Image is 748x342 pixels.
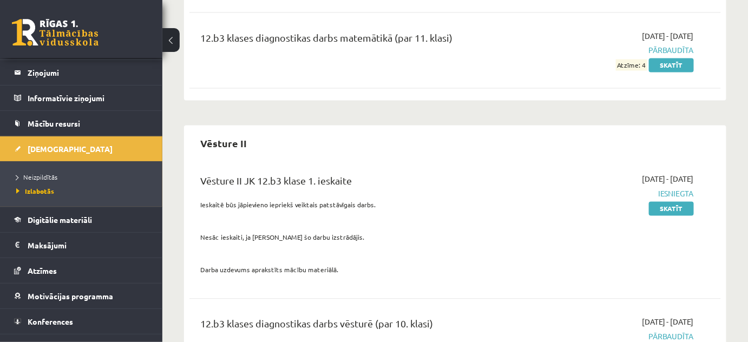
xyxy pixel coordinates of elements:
span: Motivācijas programma [28,291,113,301]
p: Nesāc ieskaiti, ja [PERSON_NAME] šo darbu izstrādājis. [200,233,524,242]
span: Atzīmes [28,266,57,275]
a: Maksājumi [14,233,149,258]
h2: Vēsture II [189,131,258,156]
legend: Maksājumi [28,233,149,258]
span: Mācību resursi [28,119,80,128]
span: [DATE] - [DATE] [642,174,694,185]
p: Ieskaitē būs jāpievieno iepriekš veiktais patstāvīgais darbs. [200,200,524,210]
legend: Informatīvie ziņojumi [28,85,149,110]
div: 12.b3 klases diagnostikas darbs vēsturē (par 10. klasi) [200,317,524,337]
p: Darba uzdevums aprakstīts mācību materiālā. [200,265,524,275]
span: Iesniegta [540,188,694,200]
span: Izlabotās [16,187,54,195]
div: Vēsture II JK 12.b3 klase 1. ieskaite [200,174,524,194]
a: Rīgas 1. Tālmācības vidusskola [12,19,99,46]
a: Informatīvie ziņojumi [14,85,149,110]
span: Digitālie materiāli [28,215,92,225]
a: Motivācijas programma [14,284,149,308]
a: Skatīt [649,202,694,216]
a: Digitālie materiāli [14,207,149,232]
a: Ziņojumi [14,60,149,85]
span: Pārbaudīta [540,45,694,56]
span: [DATE] - [DATE] [642,317,694,328]
legend: Ziņojumi [28,60,149,85]
a: Neizpildītās [16,172,152,182]
span: Atzīme: 4 [616,60,647,71]
a: Skatīt [649,58,694,73]
a: Atzīmes [14,258,149,283]
a: Konferences [14,309,149,334]
span: [DEMOGRAPHIC_DATA] [28,144,113,154]
div: 12.b3 klases diagnostikas darbs matemātikā (par 11. klasi) [200,30,524,50]
span: Konferences [28,317,73,326]
a: Izlabotās [16,186,152,196]
a: [DEMOGRAPHIC_DATA] [14,136,149,161]
span: Neizpildītās [16,173,57,181]
a: Mācību resursi [14,111,149,136]
span: [DATE] - [DATE] [642,30,694,42]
